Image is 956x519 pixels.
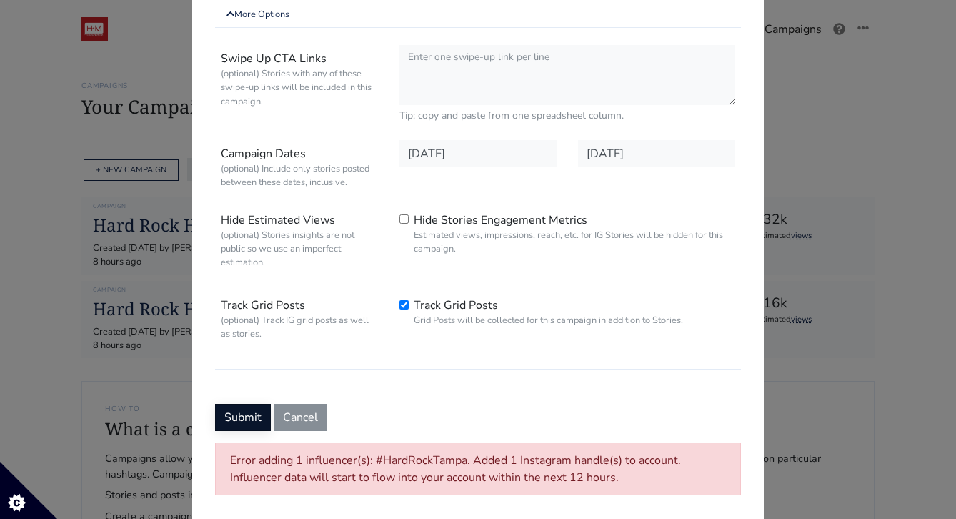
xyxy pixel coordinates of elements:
input: Date in YYYY-MM-DD format [399,140,557,167]
small: Grid Posts will be collected for this campaign in addition to Stories. [414,314,683,327]
div: Error adding 1 influencer(s): #HardRockTampa. Added 1 Instagram handle(s) to account. Influencer ... [215,443,741,495]
input: Date in YYYY-MM-DD format [578,140,735,167]
label: Campaign Dates [210,140,389,194]
input: Track Grid PostsGrid Posts will be collected for this campaign in addition to Stories. [399,300,409,310]
label: Hide Estimated Views [210,207,389,275]
small: (optional) Stories with any of these swipe-up links will be included in this campaign. [221,67,378,109]
a: More Options [215,2,741,28]
label: Swipe Up CTA Links [210,45,389,123]
small: Tip: copy and paste from one spreadsheet column. [399,108,735,123]
label: Track Grid Posts [414,297,683,327]
button: Submit [215,404,271,431]
small: (optional) Include only stories posted between these dates, inclusive. [221,162,378,189]
small: (optional) Stories insights are not public so we use an imperfect estimation. [221,229,378,270]
label: Hide Stories Engagement Metrics [414,212,735,256]
button: Cancel [274,404,327,431]
label: Track Grid Posts [210,292,389,346]
input: Hide Stories Engagement MetricsEstimated views, impressions, reach, etc. for IG Stories will be h... [399,214,409,224]
small: (optional) Track IG grid posts as well as stories. [221,314,378,341]
small: Estimated views, impressions, reach, etc. for IG Stories will be hidden for this campaign. [414,229,735,256]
